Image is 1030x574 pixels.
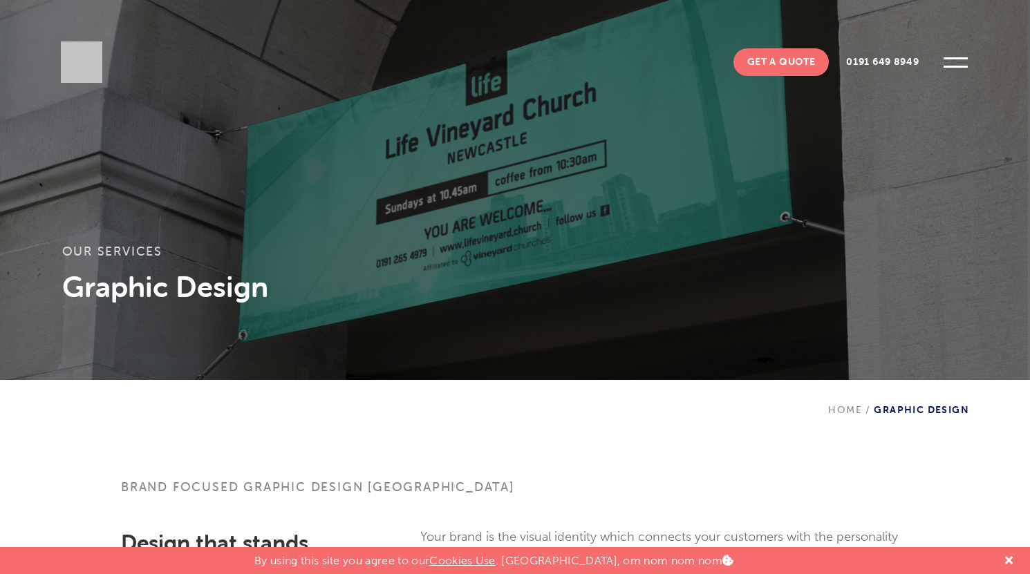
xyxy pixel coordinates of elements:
[61,41,102,83] img: Sleeky Web Design Newcastle
[733,48,830,76] a: Get A Quote
[429,554,496,567] a: Cookies Use
[62,243,968,269] h3: Our services
[121,480,909,511] h1: Brand focused graphic design [GEOGRAPHIC_DATA]
[62,269,968,304] h3: Graphic Design
[832,48,933,76] a: 0191 649 8949
[862,404,874,416] span: /
[254,547,733,567] p: By using this site you agree to our . [GEOGRAPHIC_DATA], om nom nom nom
[828,380,969,416] div: Graphic Design
[828,404,862,416] a: Home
